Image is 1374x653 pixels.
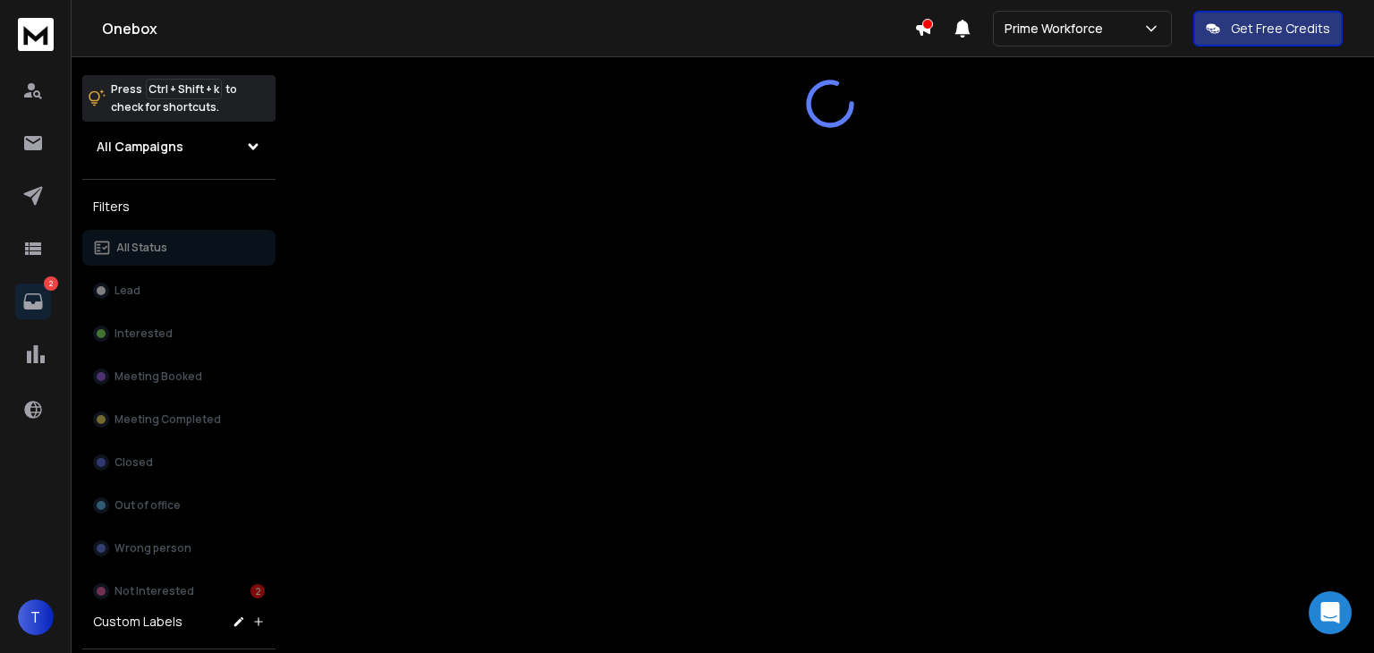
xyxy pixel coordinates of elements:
button: T [18,599,54,635]
div: Open Intercom Messenger [1309,591,1352,634]
p: Prime Workforce [1005,20,1110,38]
p: Press to check for shortcuts. [111,81,237,116]
h1: Onebox [102,18,914,39]
a: 2 [15,284,51,319]
h1: All Campaigns [97,138,183,156]
button: Get Free Credits [1193,11,1343,47]
img: logo [18,18,54,51]
h3: Custom Labels [93,613,182,631]
p: Get Free Credits [1231,20,1330,38]
button: All Campaigns [82,129,276,165]
p: 2 [44,276,58,291]
h3: Filters [82,194,276,219]
span: Ctrl + Shift + k [146,79,222,99]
